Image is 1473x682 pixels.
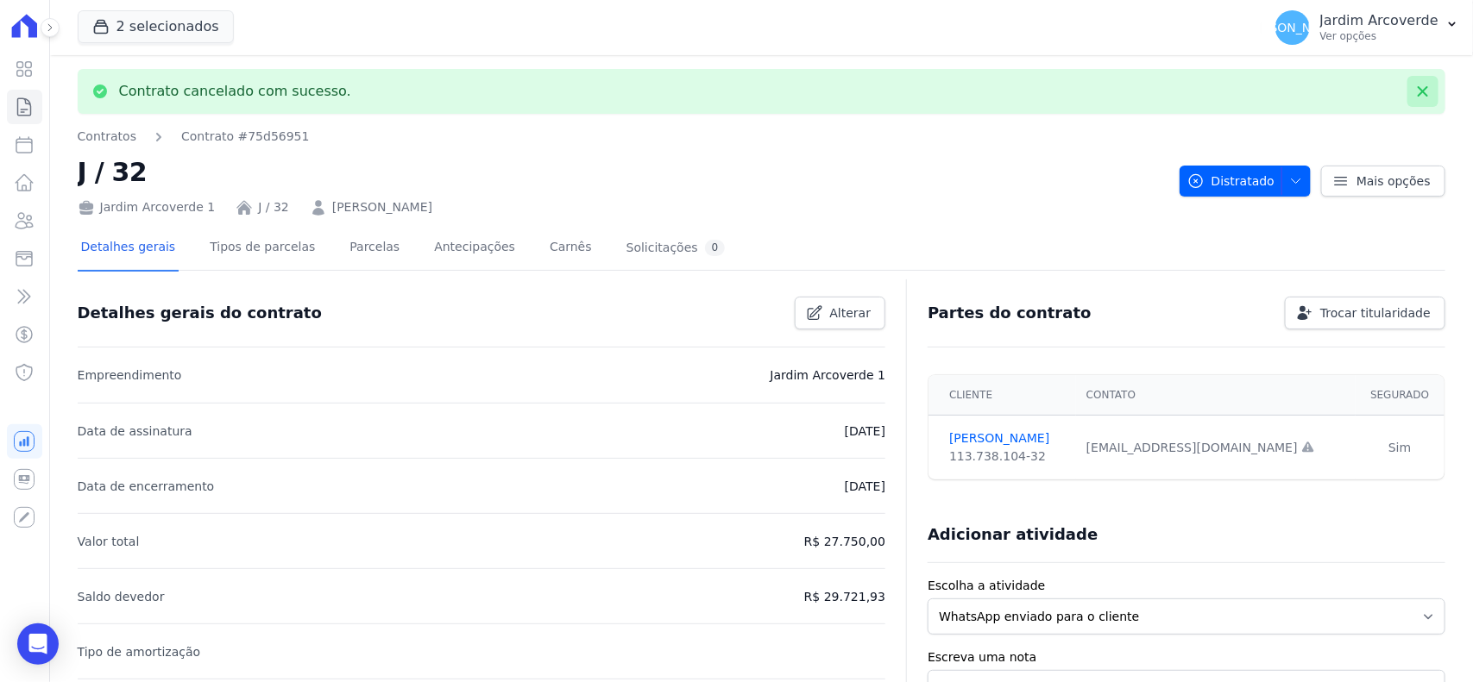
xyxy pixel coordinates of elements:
[546,226,595,272] a: Carnês
[928,375,1076,416] th: Cliente
[804,586,885,607] p: R$ 29.721,93
[705,240,726,256] div: 0
[1285,297,1445,329] a: Trocar titularidade
[78,10,234,43] button: 2 selecionados
[78,303,322,323] h3: Detalhes gerais do contrato
[78,421,192,441] p: Data de assinatura
[332,198,432,216] a: [PERSON_NAME]
[206,226,318,272] a: Tipos de parcelas
[78,365,182,385] p: Empreendimento
[346,226,403,272] a: Parcelas
[845,476,885,497] p: [DATE]
[928,577,1445,595] label: Escolha a atividade
[78,128,310,146] nav: Breadcrumb
[119,83,351,100] p: Contrato cancelado com sucesso.
[258,198,289,216] a: J / 32
[78,476,215,497] p: Data de encerramento
[1187,166,1275,197] span: Distratado
[78,586,165,607] p: Saldo devedor
[1356,375,1445,416] th: Segurado
[1320,29,1438,43] p: Ver opções
[78,198,216,216] div: Jardim Arcoverde 1
[623,226,729,272] a: Solicitações0
[181,128,310,146] a: Contrato #75d56951
[1242,22,1342,34] span: [PERSON_NAME]
[1320,304,1431,322] span: Trocar titularidade
[78,226,179,272] a: Detalhes gerais
[78,531,140,552] p: Valor total
[78,641,201,662] p: Tipo de amortização
[431,226,519,272] a: Antecipações
[1356,416,1445,480] td: Sim
[1086,439,1345,457] div: [EMAIL_ADDRESS][DOMAIN_NAME]
[928,524,1098,545] h3: Adicionar atividade
[1320,12,1438,29] p: Jardim Arcoverde
[78,153,1166,191] h2: J / 32
[1180,166,1311,197] button: Distratado
[17,623,59,665] div: Open Intercom Messenger
[1357,172,1431,190] span: Mais opções
[830,304,872,322] span: Alterar
[78,128,1166,146] nav: Breadcrumb
[771,365,886,385] p: Jardim Arcoverde 1
[804,531,885,552] p: R$ 27.750,00
[626,240,726,256] div: Solicitações
[795,297,886,329] a: Alterar
[845,421,885,441] p: [DATE]
[1262,3,1473,52] button: [PERSON_NAME] Jardim Arcoverde Ver opções
[928,303,1092,323] h3: Partes do contrato
[928,648,1445,666] label: Escreva uma nota
[949,429,1066,447] a: [PERSON_NAME]
[78,128,136,146] a: Contratos
[1321,166,1445,197] a: Mais opções
[949,447,1066,466] div: 113.738.104-32
[1076,375,1356,416] th: Contato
